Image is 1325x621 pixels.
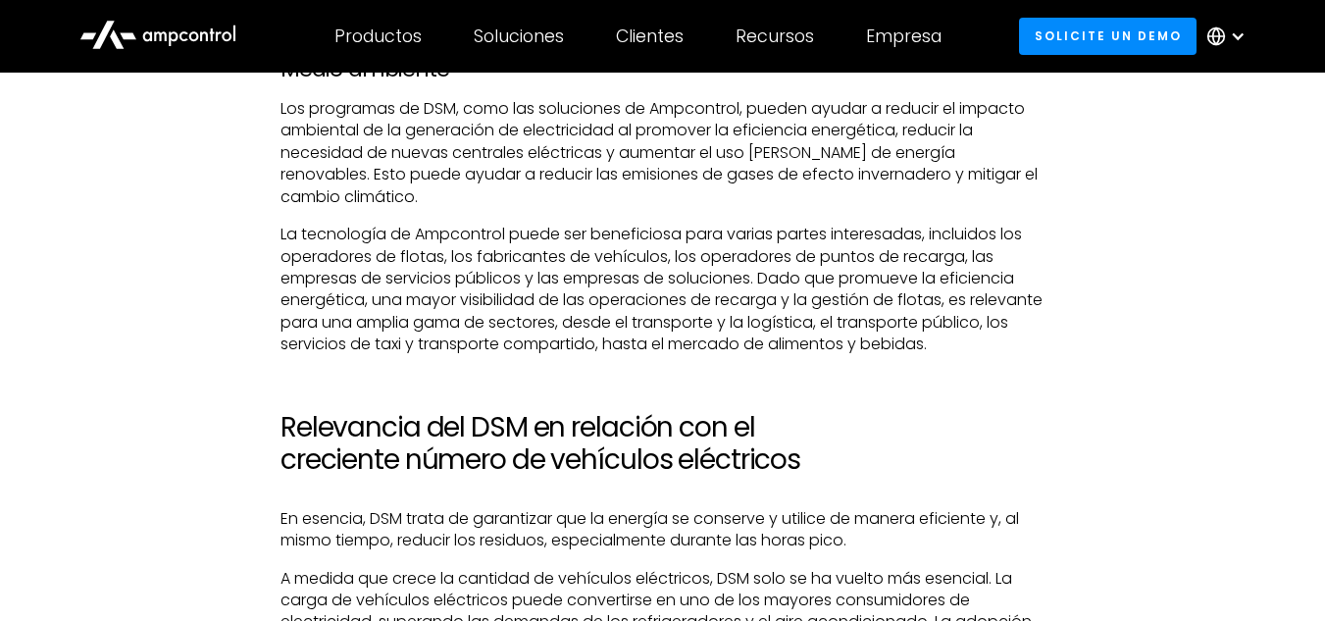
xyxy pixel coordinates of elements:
[280,508,1045,552] p: En esencia, DSM trata de garantizar que la energía se conserve y utilice de manera eficiente y, a...
[616,26,684,47] div: Clientes
[280,224,1045,355] p: La tecnología de Ampcontrol puede ser beneficiosa para varias partes interesadas, incluidos los o...
[736,26,814,47] div: Recursos
[474,26,564,47] div: Soluciones
[280,411,1045,477] h2: Relevancia del DSM en relación con el creciente número de vehículos eléctricos
[866,26,942,47] div: Empresa
[334,26,422,47] div: Productos
[1019,18,1197,54] a: Solicite un demo
[280,98,1045,208] p: Los programas de DSM, como las soluciones de Ampcontrol, pueden ayudar a reducir el impacto ambie...
[280,57,1045,82] h3: Medio ambiente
